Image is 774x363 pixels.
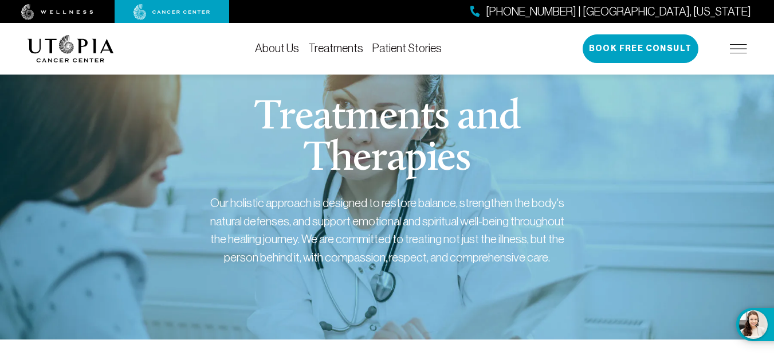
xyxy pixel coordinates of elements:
[168,97,606,180] h1: Treatments and Therapies
[255,42,299,54] a: About Us
[730,44,747,53] img: icon-hamburger
[583,34,698,63] button: Book Free Consult
[372,42,442,54] a: Patient Stories
[21,4,93,20] img: wellness
[210,194,565,266] div: Our holistic approach is designed to restore balance, strengthen the body's natural defenses, and...
[27,35,114,63] img: logo
[470,3,751,20] a: [PHONE_NUMBER] | [GEOGRAPHIC_DATA], [US_STATE]
[308,42,363,54] a: Treatments
[486,3,751,20] span: [PHONE_NUMBER] | [GEOGRAPHIC_DATA], [US_STATE]
[133,4,210,20] img: cancer center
